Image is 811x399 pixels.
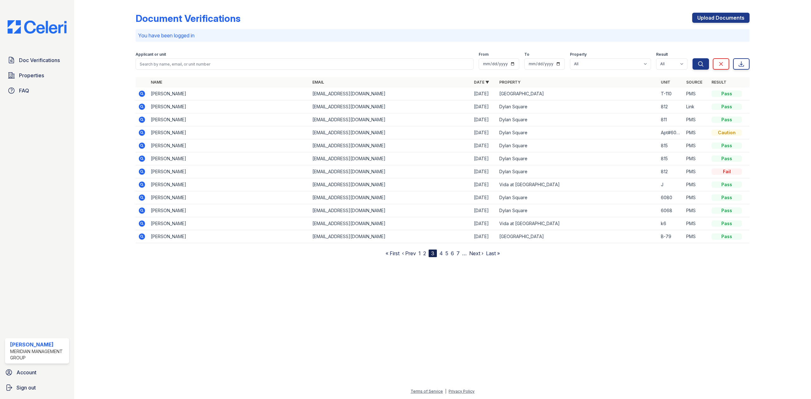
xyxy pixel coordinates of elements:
[312,80,324,85] a: Email
[658,139,684,152] td: 815
[497,139,658,152] td: Dylan Square
[684,178,709,191] td: PMS
[658,100,684,113] td: 812
[684,113,709,126] td: PMS
[658,230,684,243] td: B-79
[148,217,310,230] td: [PERSON_NAME]
[684,191,709,204] td: PMS
[712,104,742,110] div: Pass
[445,250,448,256] a: 5
[19,72,44,79] span: Properties
[429,250,437,257] div: 3
[471,152,497,165] td: [DATE]
[661,80,670,85] a: Unit
[658,191,684,204] td: 6080
[471,217,497,230] td: [DATE]
[310,165,471,178] td: [EMAIL_ADDRESS][DOMAIN_NAME]
[3,381,72,394] a: Sign out
[5,69,69,82] a: Properties
[148,230,310,243] td: [PERSON_NAME]
[310,178,471,191] td: [EMAIL_ADDRESS][DOMAIN_NAME]
[148,113,310,126] td: [PERSON_NAME]
[684,126,709,139] td: PMS
[10,348,67,361] div: Meridian Management Group
[310,191,471,204] td: [EMAIL_ADDRESS][DOMAIN_NAME]
[148,100,310,113] td: [PERSON_NAME]
[497,87,658,100] td: [GEOGRAPHIC_DATA]
[471,126,497,139] td: [DATE]
[148,126,310,139] td: [PERSON_NAME]
[10,341,67,348] div: [PERSON_NAME]
[686,80,702,85] a: Source
[471,113,497,126] td: [DATE]
[486,250,500,256] a: Last »
[16,369,36,376] span: Account
[712,220,742,227] div: Pass
[418,250,421,256] a: 1
[497,178,658,191] td: Vida at [GEOGRAPHIC_DATA]
[658,217,684,230] td: k6
[439,250,443,256] a: 4
[471,230,497,243] td: [DATE]
[684,100,709,113] td: Link
[712,194,742,201] div: Pass
[497,191,658,204] td: Dylan Square
[423,250,426,256] a: 2
[497,126,658,139] td: Dylan Square
[658,165,684,178] td: 812
[471,165,497,178] td: [DATE]
[712,130,742,136] div: Caution
[471,100,497,113] td: [DATE]
[497,152,658,165] td: Dylan Square
[310,126,471,139] td: [EMAIL_ADDRESS][DOMAIN_NAME]
[457,250,460,256] a: 7
[658,152,684,165] td: 815
[570,52,587,57] label: Property
[148,87,310,100] td: [PERSON_NAME]
[310,204,471,217] td: [EMAIL_ADDRESS][DOMAIN_NAME]
[138,32,747,39] p: You have been logged in
[148,178,310,191] td: [PERSON_NAME]
[684,87,709,100] td: PMS
[386,250,399,256] a: « First
[310,113,471,126] td: [EMAIL_ADDRESS][DOMAIN_NAME]
[310,139,471,152] td: [EMAIL_ADDRESS][DOMAIN_NAME]
[310,152,471,165] td: [EMAIL_ADDRESS][DOMAIN_NAME]
[471,204,497,217] td: [DATE]
[19,56,60,64] span: Doc Verifications
[136,52,166,57] label: Applicant or unit
[151,80,162,85] a: Name
[497,165,658,178] td: Dylan Square
[19,87,29,94] span: FAQ
[524,52,529,57] label: To
[684,204,709,217] td: PMS
[712,117,742,123] div: Pass
[712,168,742,175] div: Fail
[497,100,658,113] td: Dylan Square
[656,52,668,57] label: Result
[471,178,497,191] td: [DATE]
[479,52,489,57] label: From
[684,139,709,152] td: PMS
[449,389,475,394] a: Privacy Policy
[148,204,310,217] td: [PERSON_NAME]
[136,13,240,24] div: Document Verifications
[310,87,471,100] td: [EMAIL_ADDRESS][DOMAIN_NAME]
[499,80,520,85] a: Property
[497,204,658,217] td: Dylan Square
[712,207,742,214] div: Pass
[712,80,726,85] a: Result
[497,217,658,230] td: Vida at [GEOGRAPHIC_DATA]
[469,250,483,256] a: Next ›
[712,91,742,97] div: Pass
[497,113,658,126] td: Dylan Square
[5,84,69,97] a: FAQ
[16,384,36,391] span: Sign out
[3,20,72,34] img: CE_Logo_Blue-a8612792a0a2168367f1c8372b55b34899dd931a85d93a1a3d3e32e68fde9ad4.png
[310,100,471,113] td: [EMAIL_ADDRESS][DOMAIN_NAME]
[451,250,454,256] a: 6
[310,217,471,230] td: [EMAIL_ADDRESS][DOMAIN_NAME]
[148,152,310,165] td: [PERSON_NAME]
[402,250,416,256] a: ‹ Prev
